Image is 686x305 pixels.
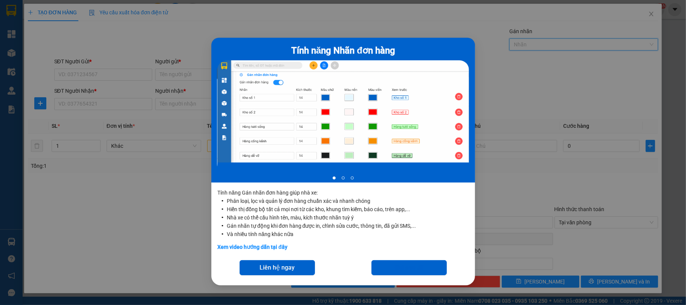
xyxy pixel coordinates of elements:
li: Gán nhãn tự động khi đơn hàng được in, chỉnh sửa cước, thông tin, đã gửi SMS,... [227,222,469,230]
span: Liên hệ ngay [260,263,295,272]
li: Và nhiều tính năng khác nữa [227,230,469,238]
li: Nhà xe có thể cấu hình tên, màu, kích thước nhãn tuỳ ý [227,213,469,222]
li: Phân loại, lọc và quản lý đơn hàng chuẩn xác và nhanh chóng [227,197,469,205]
button: Gọi cho tôi [371,260,447,275]
a: Xem video hướng dẫn tại đây [217,244,287,250]
div: Tính năng Nhãn đơn hàng [217,44,469,58]
li: slide item 2 [342,176,345,179]
li: Hiển thị đồng bộ tất cả mọi nơi từ các kho, khung tìm kiếm, báo cáo, trên app,... [227,205,469,213]
span: Gọi cho tôi [395,263,423,272]
div: Tính năng Gán nhãn đơn hàng giúp nhà xe: [211,182,475,260]
li: slide item 3 [351,176,354,179]
button: Liên hệ ngay [240,260,315,275]
li: slide item 1 [333,176,336,179]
